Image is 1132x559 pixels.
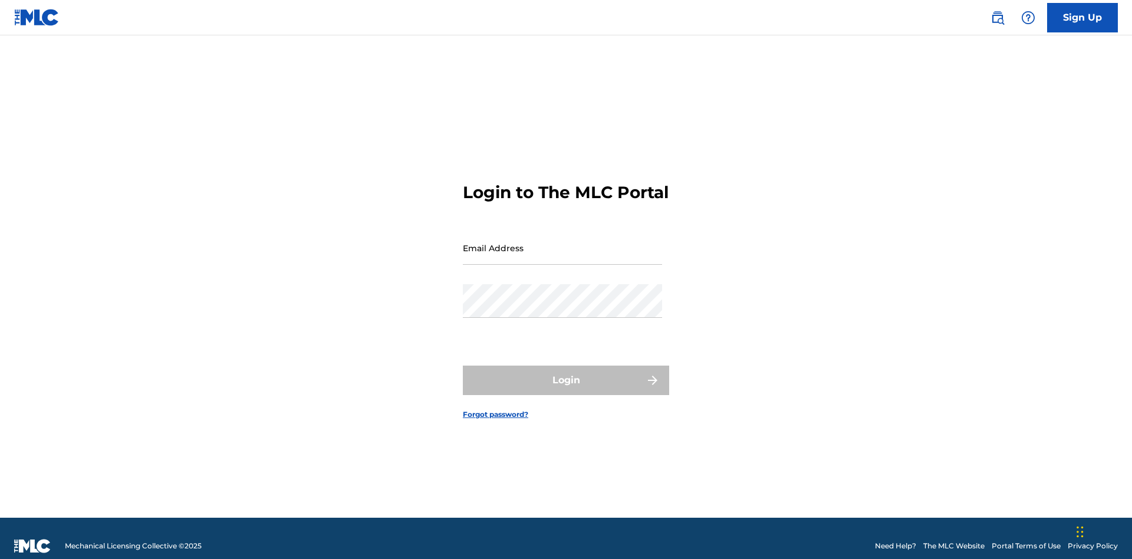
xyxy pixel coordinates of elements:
a: Sign Up [1047,3,1118,32]
div: Drag [1077,514,1084,550]
h3: Login to The MLC Portal [463,182,669,203]
img: MLC Logo [14,9,60,26]
img: search [990,11,1005,25]
a: Public Search [986,6,1009,29]
div: Help [1016,6,1040,29]
a: Privacy Policy [1068,541,1118,551]
a: Portal Terms of Use [992,541,1061,551]
span: Mechanical Licensing Collective © 2025 [65,541,202,551]
a: The MLC Website [923,541,985,551]
a: Need Help? [875,541,916,551]
img: help [1021,11,1035,25]
img: logo [14,539,51,553]
iframe: Chat Widget [1073,502,1132,559]
a: Forgot password? [463,409,528,420]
